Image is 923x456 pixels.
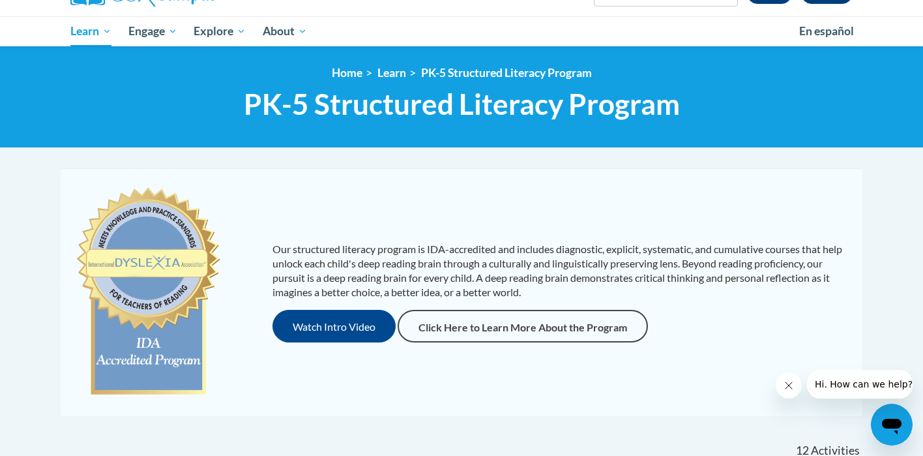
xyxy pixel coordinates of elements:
[74,181,223,403] img: c477cda6-e343-453b-bfce-d6f9e9818e1c.png
[272,242,849,299] p: Our structured literacy program is IDA-accredited and includes diagnostic, explicit, systematic, ...
[254,16,315,46] a: About
[807,370,913,399] iframe: Message from company
[70,23,111,39] span: Learn
[263,23,307,39] span: About
[799,24,854,38] span: En español
[185,16,254,46] a: Explore
[62,16,120,46] a: Learn
[194,23,246,39] span: Explore
[776,372,802,399] iframe: Close message
[272,310,396,342] button: Watch Intro Video
[398,310,648,342] a: Click Here to Learn More About the Program
[871,404,913,446] iframe: Button to launch messaging window
[332,66,362,80] a: Home
[421,66,592,80] a: PK-5 Structured Literacy Program
[51,16,872,46] div: Main menu
[120,16,186,46] a: Engage
[791,18,862,45] a: En español
[377,66,406,80] a: Learn
[128,23,177,39] span: Engage
[244,87,680,121] span: PK-5 Structured Literacy Program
